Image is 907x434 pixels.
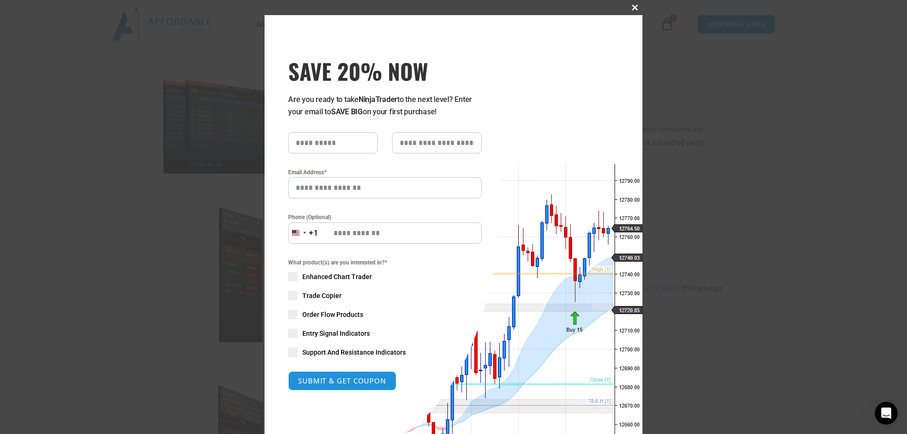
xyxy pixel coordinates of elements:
[302,329,370,338] span: Entry Signal Indicators
[331,107,363,116] strong: SAVE BIG
[302,348,406,357] span: Support And Resistance Indicators
[309,227,318,239] div: +1
[288,348,482,357] label: Support And Resistance Indicators
[288,371,396,391] button: SUBMIT & GET COUPON
[288,58,482,84] span: SAVE 20% NOW
[288,222,318,244] button: Selected country
[288,291,482,300] label: Trade Copier
[288,258,482,267] span: What product(s) are you interested in?
[288,213,482,222] label: Phone (Optional)
[302,310,363,319] span: Order Flow Products
[359,95,397,104] strong: NinjaTrader
[288,272,482,281] label: Enhanced Chart Trader
[288,310,482,319] label: Order Flow Products
[302,291,342,300] span: Trade Copier
[288,168,482,177] label: Email Address
[302,272,372,281] span: Enhanced Chart Trader
[288,94,482,118] p: Are you ready to take to the next level? Enter your email to on your first purchase!
[288,329,482,338] label: Entry Signal Indicators
[875,402,898,425] div: Open Intercom Messenger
